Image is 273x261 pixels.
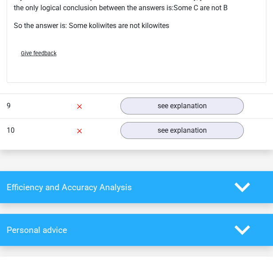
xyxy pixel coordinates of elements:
[7,225,221,235] h4: Personal advice
[14,20,259,31] p: So the answer is: Some koliwites are not kilowites
[120,122,244,139] a: see explanation
[21,50,56,57] span: Give feedback
[7,126,15,135] span: 10
[7,102,11,110] span: 9
[120,98,244,114] a: see explanation
[7,182,221,192] h4: Efficiency and Accuracy Analysis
